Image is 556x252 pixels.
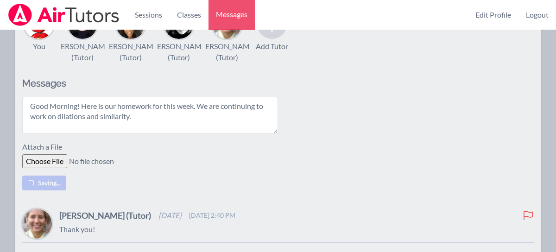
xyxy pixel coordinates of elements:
[22,141,68,154] label: Attach a File
[198,41,256,63] div: [PERSON_NAME] (Tutor)
[59,224,534,235] p: Thank you!
[102,41,160,63] div: [PERSON_NAME] (Tutor)
[256,41,288,52] div: Add Tutor
[33,41,45,52] div: You
[22,97,278,134] textarea: Good Morning! Here is our homework for this week. We are continuing to work on dilations and simi...
[22,176,66,190] button: Saving...
[59,209,151,222] h4: [PERSON_NAME] (Tutor)
[22,78,278,89] h2: Messages
[216,9,247,20] span: Messages
[22,209,52,239] img: Diana Andrade
[158,210,182,221] span: [DATE]
[7,4,120,26] img: Airtutors Logo
[54,41,112,63] div: [PERSON_NAME] (Tutor)
[150,41,208,63] div: [PERSON_NAME] (Tutor)
[189,211,235,220] span: [DATE] 2:40 PM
